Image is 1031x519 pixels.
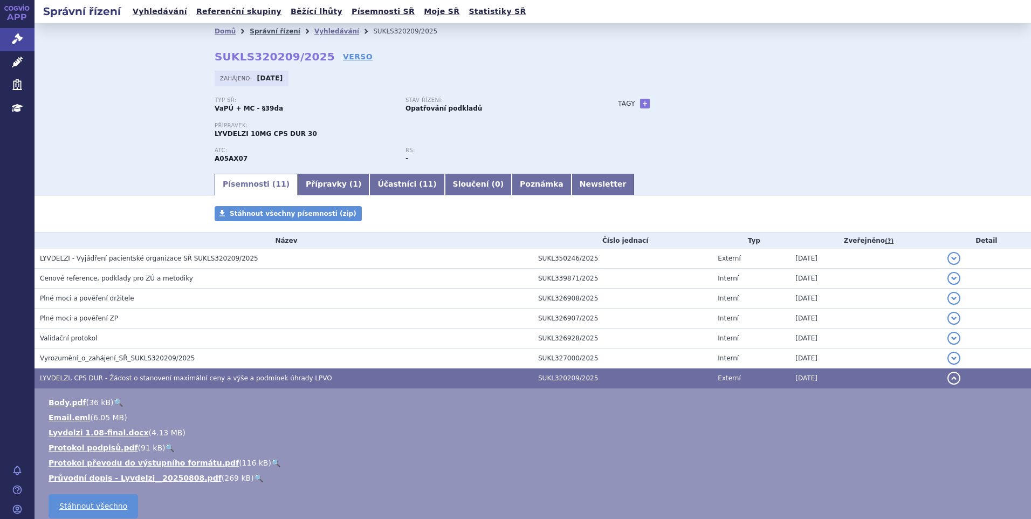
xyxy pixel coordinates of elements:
span: Plné moci a pověření ZP [40,315,118,322]
td: SUKL326908/2025 [533,289,712,309]
span: 11 [276,180,286,188]
strong: Opatřování podkladů [405,105,482,112]
td: [DATE] [790,269,941,289]
td: SUKL326928/2025 [533,329,712,349]
span: 91 kB [141,443,162,452]
strong: [DATE] [257,74,283,82]
button: detail [947,352,960,365]
a: Běžící lhůty [287,4,346,19]
a: Vyhledávání [129,4,190,19]
a: Správní řízení [250,28,300,35]
a: Email.eml [49,413,90,422]
span: LYVDELZI 10MG CPS DUR 30 [215,130,317,138]
span: 1 [353,180,358,188]
a: VERSO [343,51,373,62]
th: Číslo jednací [533,233,712,249]
a: 🔍 [271,459,280,467]
span: Stáhnout všechny písemnosti (zip) [230,210,356,217]
th: Název [35,233,533,249]
span: Interní [718,315,739,322]
a: + [640,99,650,108]
span: Interní [718,295,739,302]
a: 🔍 [165,443,174,452]
p: ATC: [215,147,395,154]
a: Domů [215,28,236,35]
a: Stáhnout všechny písemnosti (zip) [215,206,362,221]
td: [DATE] [790,289,941,309]
li: ( ) [49,442,1020,453]
li: ( ) [49,457,1020,468]
strong: - [405,155,408,162]
th: Zveřejněno [790,233,941,249]
span: 116 kB [242,459,269,467]
li: ( ) [49,427,1020,438]
span: Zahájeno: [220,74,254,83]
span: Interní [718,354,739,362]
a: Newsletter [572,174,635,195]
td: [DATE] [790,309,941,329]
span: 4.13 MB [152,428,182,437]
h3: Tagy [618,97,635,110]
span: 11 [423,180,433,188]
span: Interní [718,334,739,342]
td: [DATE] [790,249,941,269]
a: Statistiky SŘ [465,4,529,19]
a: Referenční skupiny [193,4,285,19]
button: detail [947,252,960,265]
button: detail [947,332,960,345]
a: Sloučení (0) [445,174,512,195]
a: 🔍 [114,398,123,407]
a: Moje SŘ [421,4,463,19]
th: Detail [942,233,1031,249]
li: SUKLS320209/2025 [373,23,451,39]
a: Písemnosti SŘ [348,4,418,19]
a: Účastníci (11) [369,174,444,195]
span: Externí [718,255,740,262]
li: ( ) [49,473,1020,483]
td: [DATE] [790,368,941,388]
li: ( ) [49,412,1020,423]
span: Validační protokol [40,334,98,342]
span: 36 kB [89,398,111,407]
strong: VaPÚ + MC - §39da [215,105,283,112]
span: LYVDELZI - Vyjádření pacientské organizace SŘ SUKLS320209/2025 [40,255,258,262]
td: SUKL339871/2025 [533,269,712,289]
a: 🔍 [254,474,263,482]
p: RS: [405,147,586,154]
a: Průvodní dopis - Lyvdelzi__20250808.pdf [49,474,222,482]
span: Vyrozumění_o_zahájení_SŘ_SUKLS320209/2025 [40,354,195,362]
a: Protokol převodu do výstupního formátu.pdf [49,459,239,467]
h2: Správní řízení [35,4,129,19]
a: Body.pdf [49,398,86,407]
button: detail [947,312,960,325]
span: Plné moci a pověření držitele [40,295,134,302]
span: 6.05 MB [93,413,124,422]
button: detail [947,292,960,305]
span: Cenové reference, podklady pro ZÚ a metodiky [40,275,193,282]
p: Stav řízení: [405,97,586,104]
span: 0 [495,180,500,188]
li: ( ) [49,397,1020,408]
td: SUKL320209/2025 [533,368,712,388]
td: SUKL327000/2025 [533,349,712,368]
abbr: (?) [885,237,893,245]
a: Vyhledávání [314,28,359,35]
p: Typ SŘ: [215,97,395,104]
button: detail [947,372,960,385]
th: Typ [712,233,790,249]
strong: SELADELPAR [215,155,248,162]
span: Interní [718,275,739,282]
span: LYVDELZI, CPS DUR - Žádost o stanovení maximální ceny a výše a podmínek úhrady LPVO [40,374,332,382]
a: Písemnosti (11) [215,174,298,195]
td: SUKL350246/2025 [533,249,712,269]
a: Poznámka [512,174,572,195]
a: Stáhnout všechno [49,494,138,518]
p: Přípravek: [215,122,596,129]
td: [DATE] [790,349,941,368]
a: Přípravky (1) [298,174,369,195]
a: Lyvdelzi 1.08-final.docx [49,428,149,437]
a: Protokol podpisů.pdf [49,443,138,452]
strong: SUKLS320209/2025 [215,50,335,63]
span: Externí [718,374,740,382]
td: [DATE] [790,329,941,349]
